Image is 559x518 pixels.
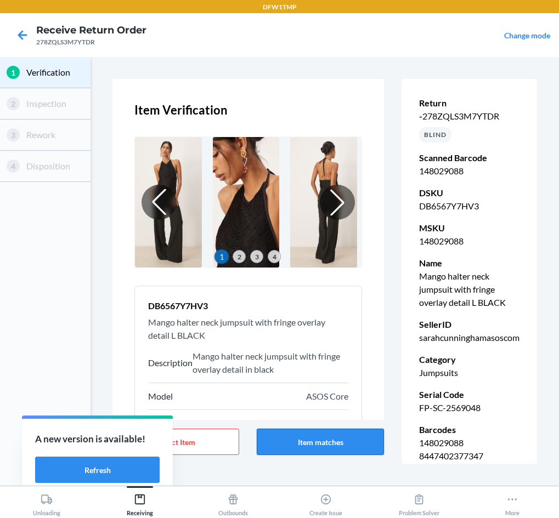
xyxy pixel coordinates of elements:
button: Refresh [35,457,160,483]
p: 8447402377347 [419,449,520,463]
p: 148029088 [419,235,520,248]
div: More [505,489,520,516]
p: Rework [26,128,84,141]
div: Problem Solver [399,489,439,516]
p: ASOS Core [306,390,348,403]
img: Product image 1 [135,137,202,267]
p: DSKU [419,186,520,200]
p: A new version is available! [35,432,160,446]
img: Product image 3 [290,137,357,267]
p: L [344,417,348,430]
p: Jumpsuits [419,366,520,379]
p: Description [148,356,193,369]
h4: Receive Return Order [36,23,146,37]
button: Outbounds [187,486,280,516]
p: SellerID [419,318,520,331]
p: MSKU [419,221,520,235]
div: 3 [7,128,20,141]
button: Receiving [93,486,187,516]
div: Receiving [127,489,153,516]
p: Barcodes [419,423,520,436]
p: sarahcunninghamasoscom [419,331,520,344]
p: 148029088 [419,436,520,449]
p: Mango halter neck jumpsuit with fringe overlay detail L BLACK [419,270,520,309]
p: DB6567Y7HV3 [419,200,520,213]
p: Model [148,390,173,403]
div: 4 [7,160,20,173]
span: 3 [250,250,263,263]
p: DFW1TMP [263,2,297,12]
button: Reject Item [112,429,239,455]
div: 278ZQLS3M7YTDR [36,37,146,47]
button: Create Issue [279,486,372,516]
div: Outbounds [218,489,248,516]
p: Verification [26,66,84,79]
p: Serial Code [419,388,520,401]
span: 4 [268,250,281,263]
span: 2 [233,250,246,263]
img: Product image 2 [213,137,280,267]
a: Change mode [504,31,550,40]
p: Name [419,257,520,270]
button: Item matches [257,429,383,455]
button: Problem Solver [372,486,466,516]
button: More [466,486,559,516]
div: 2 [7,97,20,110]
p: Category [419,353,520,366]
span: 1 [214,249,229,264]
div: Create Issue [309,489,342,516]
p: 148029088 [419,164,520,178]
div: Unloading [33,489,60,516]
span: 278ZQLS3M7YTDR [422,111,499,121]
p: Mango halter neck jumpsuit with fringe overlay detail L BLACK [148,316,348,342]
p: Item Verification [134,101,362,119]
p: DB6567Y7HV3 [419,463,520,476]
p: Scanned Barcode [419,151,520,164]
p: FP-SC-2569048 [419,401,520,414]
header: DB6567Y7HV3 [148,299,348,312]
p: Disposition [26,160,84,173]
p: Return - [419,96,520,123]
p: Mango halter neck jumpsuit with fringe overlay detail in black [193,350,348,376]
div: 1 [7,66,20,79]
p: Inspection [26,97,84,110]
div: BLIND [419,127,451,143]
